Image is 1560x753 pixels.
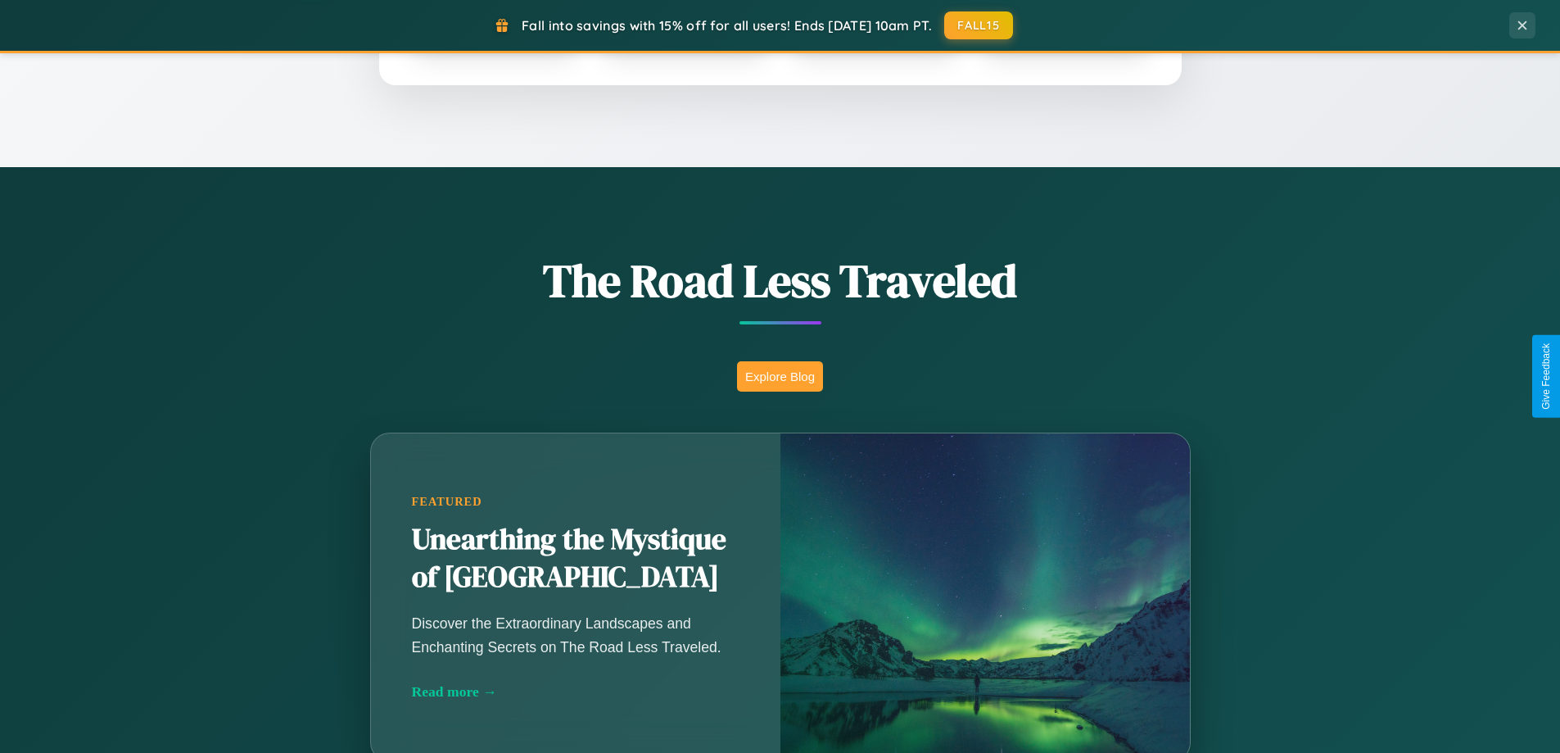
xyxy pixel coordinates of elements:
div: Give Feedback [1540,343,1552,410]
button: Explore Blog [737,361,823,392]
h1: The Road Less Traveled [289,249,1272,312]
span: Fall into savings with 15% off for all users! Ends [DATE] 10am PT. [522,17,932,34]
div: Read more → [412,683,739,701]
h2: Unearthing the Mystique of [GEOGRAPHIC_DATA] [412,521,739,597]
div: Featured [412,495,739,509]
button: FALL15 [944,11,1013,39]
p: Discover the Extraordinary Landscapes and Enchanting Secrets on The Road Less Traveled. [412,612,739,658]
